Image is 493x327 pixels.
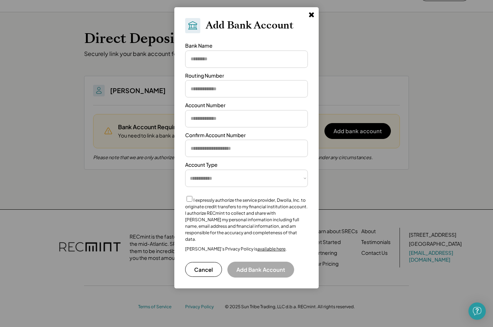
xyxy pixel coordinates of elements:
div: Account Type [185,161,218,169]
button: Cancel [185,262,222,277]
button: Add Bank Account [227,262,294,278]
a: available here [257,246,285,252]
div: Bank Name [185,42,213,49]
div: Routing Number [185,72,224,79]
div: Account Number [185,102,226,109]
img: Bank.svg [187,20,198,31]
h2: Add Bank Account [206,19,293,32]
label: I expressly authorize the service provider, Dwolla, Inc. to originate credit transfers to my fina... [185,197,307,242]
div: Confirm Account Number [185,132,246,139]
div: Open Intercom Messenger [468,302,486,320]
div: [PERSON_NAME]’s Privacy Policy is . [185,246,287,252]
